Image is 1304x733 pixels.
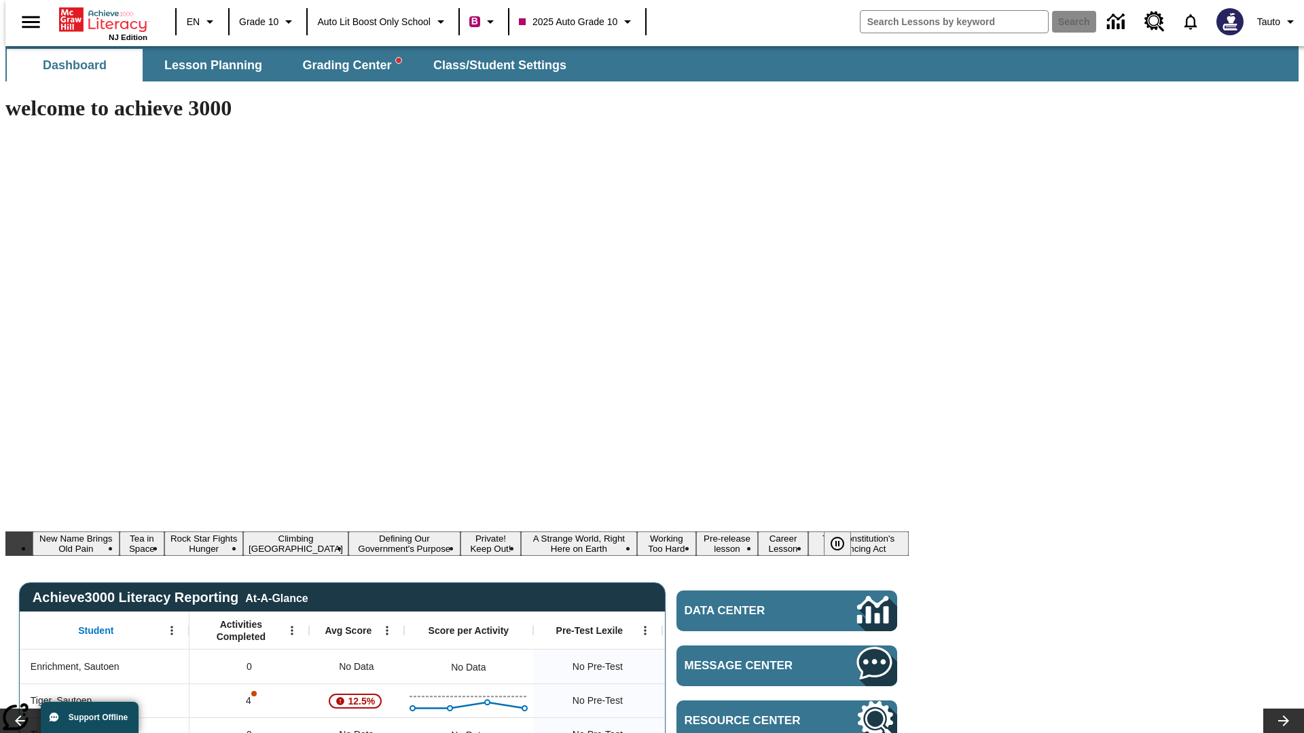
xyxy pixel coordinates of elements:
[808,531,909,556] button: Slide 11 The Constitution's Balancing Act
[637,531,696,556] button: Slide 8 Working Too Hard
[245,590,308,605] div: At-A-Glance
[422,49,577,81] button: Class/Student Settings
[59,6,147,33] a: Home
[5,46,1299,81] div: SubNavbar
[284,49,420,81] button: Grading Center
[471,13,478,30] span: B
[676,645,897,686] a: Message Center
[513,10,641,34] button: Class: 2025 Auto Grade 10, Select your class
[196,618,286,643] span: Activities Completed
[162,620,182,641] button: Open Menu
[164,58,262,73] span: Lesson Planning
[464,10,504,34] button: Boost Class color is violet red. Change class color
[41,702,139,733] button: Support Offline
[1216,8,1244,35] img: Avatar
[685,604,812,618] span: Data Center
[69,713,128,722] span: Support Offline
[247,660,252,674] span: 0
[33,590,308,605] span: Achieve3000 Literacy Reporting
[189,650,309,683] div: 0, Enrichment, Sautoen
[187,15,200,29] span: EN
[521,531,636,556] button: Slide 7 A Strange World, Right Here on Earth
[1173,4,1208,39] a: Notifications
[556,624,623,637] span: Pre-Test Lexile
[662,650,791,683] div: No Data, Enrichment, Sautoen
[43,58,107,73] span: Dashboard
[1208,4,1252,39] button: Select a new avatar
[317,15,431,29] span: Auto Lit Boost only School
[33,531,120,556] button: Slide 1 New Name Brings Old Pain
[1136,3,1173,40] a: Resource Center, Will open in new tab
[312,10,454,34] button: School: Auto Lit Boost only School, Select your school
[1099,3,1136,41] a: Data Center
[332,653,380,681] span: No Data
[1252,10,1304,34] button: Profile/Settings
[5,49,579,81] div: SubNavbar
[758,531,808,556] button: Slide 10 Career Lesson
[243,531,348,556] button: Slide 4 Climbing Mount Tai
[309,650,404,683] div: No Data, Enrichment, Sautoen
[309,683,404,717] div: , 12.5%, Attention! This student's Average First Try Score of 12.5% is below 65%, Tiger, Sautoen
[861,11,1048,33] input: search field
[696,531,758,556] button: Slide 9 Pre-release lesson
[1257,15,1280,29] span: Tauto
[181,10,224,34] button: Language: EN, Select a language
[239,15,278,29] span: Grade 10
[120,531,165,556] button: Slide 2 Tea in Space
[348,531,460,556] button: Slide 5 Defining Our Government's Purpose
[519,15,617,29] span: 2025 Auto Grade 10
[573,660,623,674] span: No Pre-Test, Enrichment, Sautoen
[244,694,254,708] p: 4
[685,659,816,673] span: Message Center
[5,96,909,121] h1: welcome to achieve 3000
[31,694,92,708] span: Tiger, Sautoen
[164,531,243,556] button: Slide 3 Rock Star Fights Hunger
[7,49,143,81] button: Dashboard
[662,683,791,717] div: No Data, Tiger, Sautoen
[824,531,851,556] button: Pause
[78,624,113,637] span: Student
[282,620,302,641] button: Open Menu
[433,58,566,73] span: Class/Student Settings
[396,58,401,63] svg: writing assistant alert
[444,654,492,681] div: No Data, Enrichment, Sautoen
[145,49,281,81] button: Lesson Planning
[1263,709,1304,733] button: Lesson carousel, Next
[302,58,401,73] span: Grading Center
[189,683,309,717] div: 4, One or more Activity scores may be invalid., Tiger, Sautoen
[325,624,372,637] span: Avg Score
[31,660,120,674] span: Enrichment, Sautoen
[573,694,623,708] span: No Pre-Test, Tiger, Sautoen
[429,624,509,637] span: Score per Activity
[460,531,521,556] button: Slide 6 Private! Keep Out!
[59,5,147,41] div: Home
[685,714,816,728] span: Resource Center
[109,33,147,41] span: NJ Edition
[377,620,397,641] button: Open Menu
[824,531,865,556] div: Pause
[635,620,655,641] button: Open Menu
[343,689,381,713] span: 12.5%
[11,2,51,42] button: Open side menu
[676,590,897,631] a: Data Center
[234,10,302,34] button: Grade: Grade 10, Select a grade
